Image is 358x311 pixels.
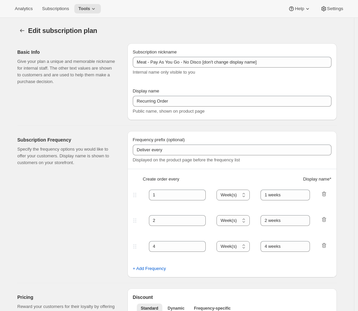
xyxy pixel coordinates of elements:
[17,58,117,85] p: Give your plan a unique and memorable nickname for internal staff. The other text values are show...
[133,96,331,107] input: Subscribe & Save
[327,6,343,11] span: Settings
[15,6,33,11] span: Analytics
[11,4,37,13] button: Analytics
[143,176,179,183] span: Create order every
[17,49,117,55] h2: Basic Info
[133,294,331,301] h2: Discount
[261,190,310,200] input: 1 month
[303,176,331,183] span: Display name *
[38,4,73,13] button: Subscriptions
[17,146,117,166] p: Specify the frequency options you would like to offer your customers. Display name is shown to cu...
[133,145,331,155] input: Deliver every
[133,157,240,162] span: Displayed on the product page before the frequency list
[133,88,159,93] span: Display name
[194,306,231,311] span: Frequency-specific
[261,215,310,226] input: 1 month
[295,6,304,11] span: Help
[17,294,117,301] h2: Pricing
[17,26,27,35] button: Subscription plans
[284,4,315,13] button: Help
[261,241,310,252] input: 1 month
[168,306,185,311] span: Dynamic
[133,49,177,54] span: Subscription nickname
[129,263,170,274] button: + Add Frequency
[133,57,331,68] input: Subscribe & Save
[133,109,205,114] span: Public name, shown on product page
[316,4,347,13] button: Settings
[17,137,117,143] h2: Subscription Frequency
[133,137,185,142] span: Frequency prefix (optional)
[133,70,195,75] span: Internal name only visible to you
[141,306,158,311] span: Standard
[78,6,90,11] span: Tools
[28,27,97,34] span: Edit subscription plan
[42,6,69,11] span: Subscriptions
[74,4,101,13] button: Tools
[133,265,166,272] span: + Add Frequency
